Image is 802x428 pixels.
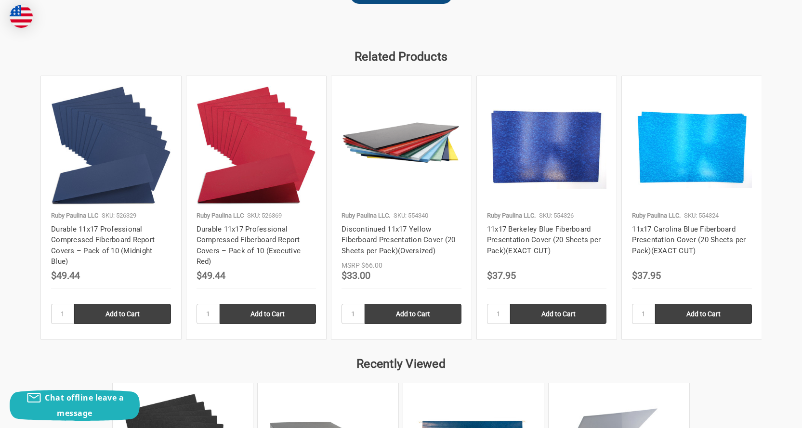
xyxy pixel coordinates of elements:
[247,211,282,220] p: SKU: 526369
[487,103,607,189] img: 11x17 Berkeley Blue Fiberboard Presentation Cover (20 Sheets per Pack)(EXACT CUT)
[40,48,762,66] h2: Related Products
[632,225,746,255] a: 11x17 Carolina Blue Fiberboard Presentation Cover (20 Sheets per Pack)(EXACT CUT)
[220,304,316,324] input: Add to Cart
[655,304,752,324] input: Add to Cart
[342,211,390,220] p: Ruby Paulina LLC.
[197,211,244,220] p: Ruby Paulina LLC
[197,86,316,206] img: Durable 11x17 Professional Compressed Fiberboard Report Covers – Pack of 10 (Executive Red)
[45,392,124,418] span: Chat offline leave a message
[51,86,171,206] img: Durable 11x17 Professional Compressed Fiberboard Report Covers – Pack of 10 (Midnight Blue)
[632,211,681,220] p: Ruby Paulina LLC.
[632,86,752,206] a: 11x17 Carolina Blue Fiberboard Presentation Cover (20 Sheets per Pack)(EXACT CUT)
[487,270,516,281] span: $37.95
[342,225,455,255] a: Discontinued 11x17 Yellow Fiberboard Presentation Cover (20 Sheets per Pack)(Oversized)
[40,355,762,373] h2: Recently Viewed
[365,304,461,324] input: Add to Cart
[197,225,301,266] a: Durable 11x17 Professional Compressed Fiberboard Report Covers – Pack of 10 (Executive Red)
[51,270,80,281] span: $49.44
[684,211,719,220] p: SKU: 554324
[10,390,140,421] button: Chat offline leave a message
[342,260,360,271] div: MSRP
[74,304,171,324] input: Add to Cart
[361,261,382,269] span: $66.00
[342,270,370,281] span: $33.00
[487,225,601,255] a: 11x17 Berkeley Blue Fiberboard Presentation Cover (20 Sheets per Pack)(EXACT CUT)
[197,270,225,281] span: $49.44
[487,211,536,220] p: Ruby Paulina LLC.
[342,86,461,206] img: 11x17 Yellow Fiberboard Presentation Cover (20 Sheets per Pack)(Oversized)
[51,225,155,266] a: Durable 11x17 Professional Compressed Fiberboard Report Covers – Pack of 10 (Midnight Blue)
[632,104,752,188] img: 11x17 Carolina Blue Fiberboard Presentation Cover (20 Sheets per Pack)(EXACT CUT)
[394,211,428,220] p: SKU: 554340
[51,211,98,220] p: Ruby Paulina LLC
[539,211,574,220] p: SKU: 554326
[487,86,607,206] a: 11x17 Berkeley Blue Fiberboard Presentation Cover (20 Sheets per Pack)(EXACT CUT)
[632,270,661,281] span: $37.95
[10,5,33,28] img: duty and tax information for United States
[510,304,607,324] input: Add to Cart
[102,211,136,220] p: SKU: 526329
